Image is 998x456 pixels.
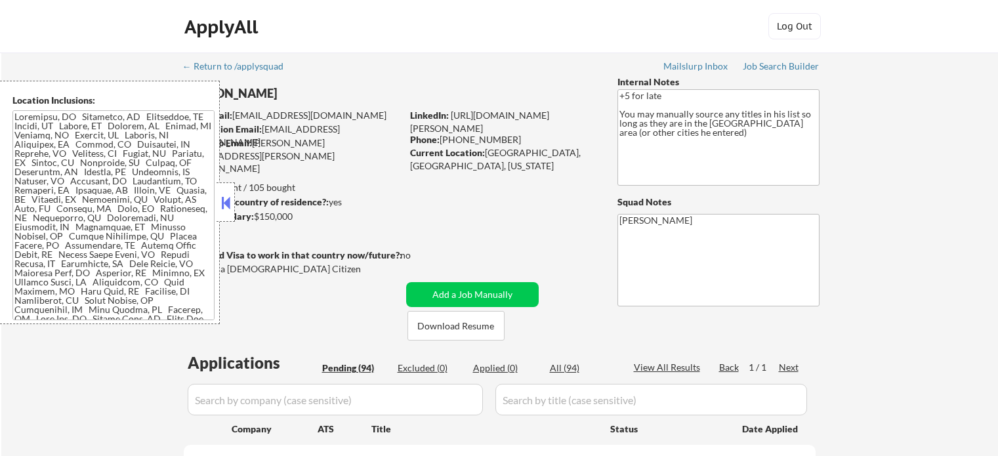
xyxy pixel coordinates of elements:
strong: Phone: [410,134,440,145]
div: Location Inclusions: [12,94,215,107]
div: Squad Notes [617,196,820,209]
button: Log Out [768,13,821,39]
div: Company [232,423,318,436]
div: Applications [188,355,318,371]
a: [URL][DOMAIN_NAME][PERSON_NAME] [410,110,549,134]
div: View All Results [634,361,704,374]
div: Job Search Builder [743,62,820,71]
strong: Can work in country of residence?: [183,196,329,207]
strong: Will need Visa to work in that country now/future?: [184,249,402,260]
div: Yes, I am a [DEMOGRAPHIC_DATA] Citizen [184,262,405,276]
div: Excluded (0) [398,362,463,375]
div: Date Applied [742,423,800,436]
a: Mailslurp Inbox [663,61,729,74]
div: ApplyAll [184,16,262,38]
div: [EMAIL_ADDRESS][DOMAIN_NAME] [184,109,402,122]
div: All (94) [550,362,615,375]
div: Pending (94) [322,362,388,375]
div: [EMAIL_ADDRESS][DOMAIN_NAME] [184,123,402,148]
div: Mailslurp Inbox [663,62,729,71]
div: ← Return to /applysquad [182,62,296,71]
div: Back [719,361,740,374]
strong: LinkedIn: [410,110,449,121]
div: yes [183,196,398,209]
div: $150,000 [183,210,402,223]
button: Download Resume [407,311,505,341]
button: Add a Job Manually [406,282,539,307]
div: [GEOGRAPHIC_DATA], [GEOGRAPHIC_DATA], [US_STATE] [410,146,596,172]
div: Status [610,417,723,440]
div: [PERSON_NAME] [184,85,453,102]
div: Applied (0) [473,362,539,375]
div: [PERSON_NAME][EMAIL_ADDRESS][PERSON_NAME][DOMAIN_NAME] [184,136,402,175]
div: Internal Notes [617,75,820,89]
div: Next [779,361,800,374]
input: Search by title (case sensitive) [495,384,807,415]
div: [PHONE_NUMBER] [410,133,596,146]
div: Title [371,423,598,436]
div: no [400,249,438,262]
a: Job Search Builder [743,61,820,74]
div: 0 sent / 105 bought [183,181,402,194]
input: Search by company (case sensitive) [188,384,483,415]
strong: Current Location: [410,147,485,158]
div: ATS [318,423,371,436]
a: ← Return to /applysquad [182,61,296,74]
div: 1 / 1 [749,361,779,374]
